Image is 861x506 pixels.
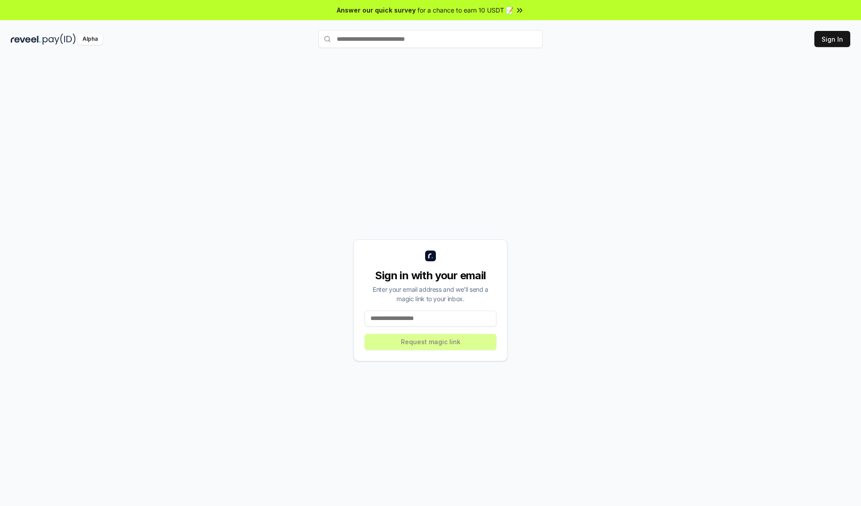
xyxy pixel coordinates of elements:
div: Alpha [78,34,103,45]
button: Sign In [814,31,850,47]
span: Answer our quick survey [337,5,416,15]
div: Enter your email address and we’ll send a magic link to your inbox. [365,285,496,303]
img: reveel_dark [11,34,41,45]
img: pay_id [43,34,76,45]
img: logo_small [425,251,436,261]
span: for a chance to earn 10 USDT 📝 [417,5,513,15]
div: Sign in with your email [365,268,496,283]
